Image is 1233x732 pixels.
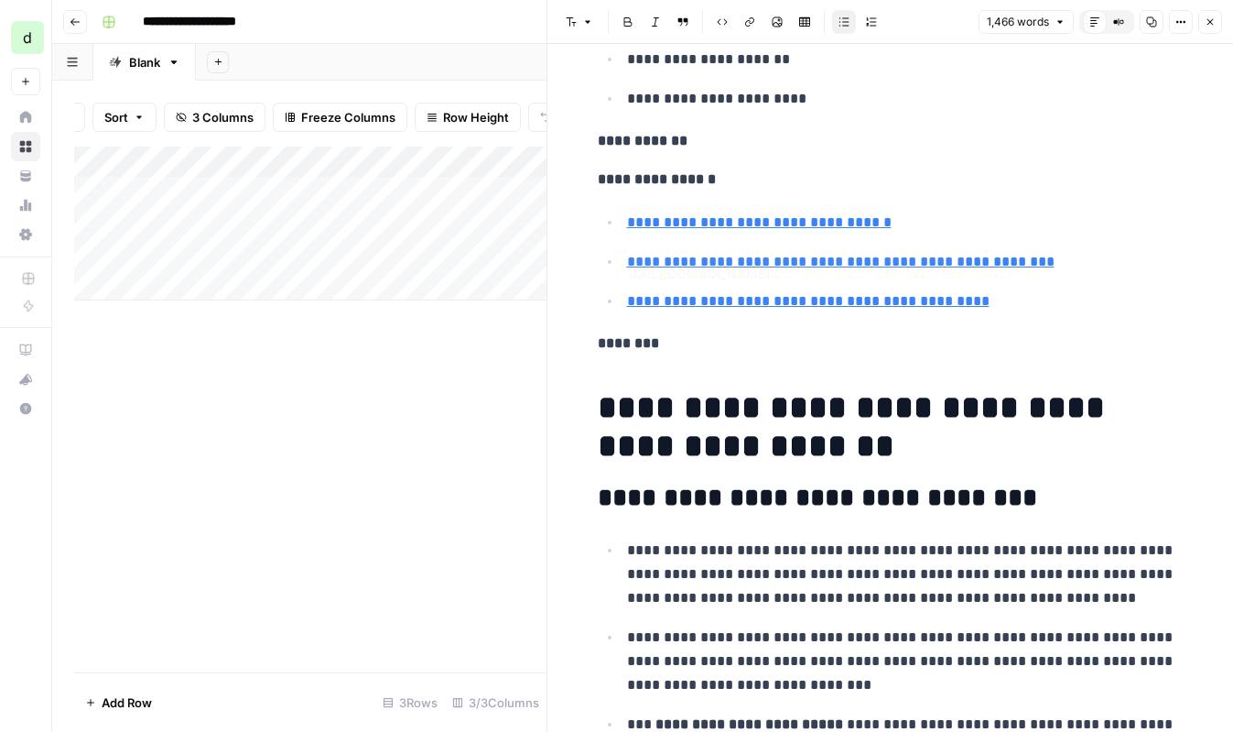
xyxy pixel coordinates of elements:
[11,191,40,220] a: Usage
[443,108,509,126] span: Row Height
[11,15,40,60] button: Workspace: dmitriy-testing-0
[273,103,407,132] button: Freeze Columns
[74,688,163,717] button: Add Row
[23,27,32,49] span: d
[11,161,40,191] a: Your Data
[375,688,445,717] div: 3 Rows
[979,10,1074,34] button: 1,466 words
[93,44,196,81] a: Blank
[415,103,521,132] button: Row Height
[445,688,546,717] div: 3/3 Columns
[12,366,39,393] div: What's new?
[192,108,254,126] span: 3 Columns
[92,103,157,132] button: Sort
[11,103,40,132] a: Home
[129,53,160,71] div: Blank
[164,103,265,132] button: 3 Columns
[104,108,128,126] span: Sort
[301,108,395,126] span: Freeze Columns
[11,132,40,161] a: Browse
[11,365,40,394] button: What's new?
[102,694,152,712] span: Add Row
[11,220,40,249] a: Settings
[11,394,40,423] button: Help + Support
[987,14,1049,30] span: 1,466 words
[11,335,40,365] a: AirOps Academy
